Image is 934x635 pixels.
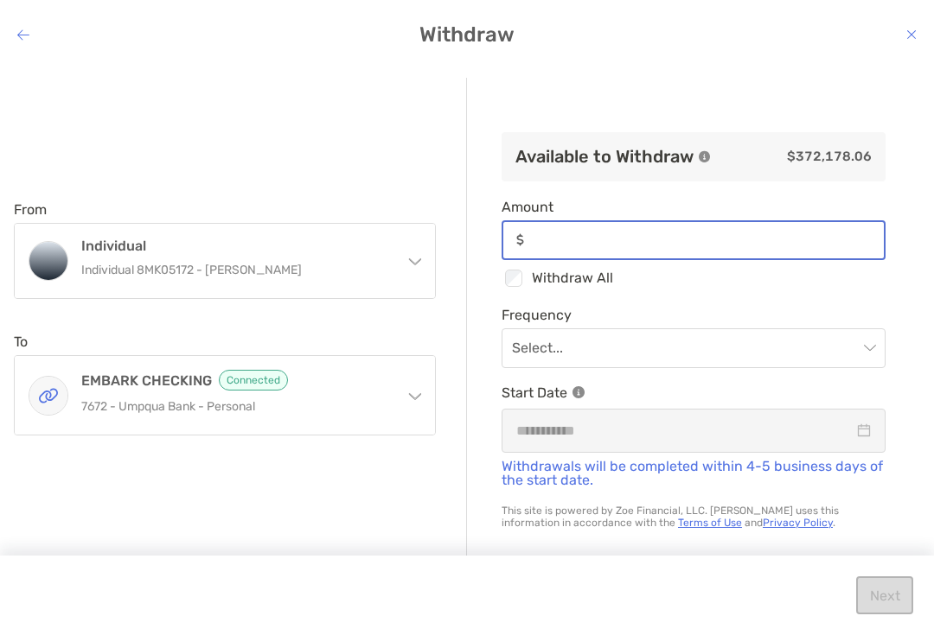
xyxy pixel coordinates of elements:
[81,238,399,254] h4: Individual
[502,460,886,487] p: Withdrawals will be completed within 4-5 business days of the start date.
[14,333,28,350] label: To
[678,517,742,529] a: Terms of Use
[502,267,886,289] div: Withdraw All
[502,307,886,323] span: Frequency
[573,386,585,398] img: Information Icon
[81,259,399,281] p: Individual 8MK05172 - [PERSON_NAME]
[502,199,886,215] span: Amount
[515,146,694,167] h3: Available to Withdraw
[763,517,833,529] a: Privacy Policy
[219,370,288,391] span: Connected
[81,396,399,417] p: 7672 - Umpqua Bank - Personal
[29,242,67,280] img: Individual
[81,370,399,391] h4: EMBARK CHECKING
[502,382,886,403] p: Start Date
[787,146,872,168] p: $372,178.06
[14,201,47,218] label: From
[516,233,524,246] img: input icon
[29,377,67,415] img: EMBARK CHECKING
[502,505,886,529] p: This site is powered by Zoe Financial, LLC. [PERSON_NAME] uses this information in accordance wit...
[531,232,884,247] input: Amountinput icon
